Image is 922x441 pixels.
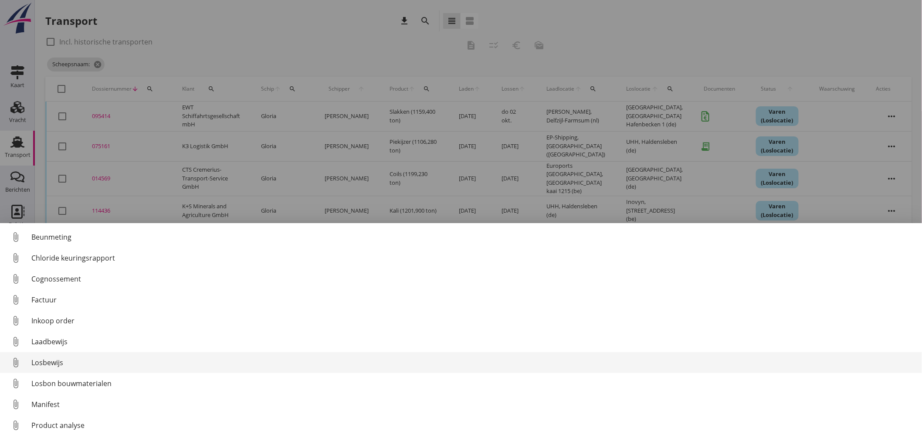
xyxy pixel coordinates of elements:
i: attach_file [9,397,23,411]
i: attach_file [9,251,23,265]
div: Product analyse [31,420,915,431]
i: attach_file [9,314,23,328]
i: attach_file [9,272,23,286]
div: Laadbewijs [31,336,915,347]
div: Cognossement [31,274,915,284]
i: attach_file [9,356,23,370]
div: Beunmeting [31,232,915,242]
div: Losbon bouwmaterialen [31,378,915,389]
div: Factuur [31,295,915,305]
i: attach_file [9,377,23,390]
div: Chloride keuringsrapport [31,253,915,263]
div: Inkoop order [31,315,915,326]
i: attach_file [9,230,23,244]
i: attach_file [9,293,23,307]
i: attach_file [9,335,23,349]
div: Manifest [31,399,915,410]
i: attach_file [9,418,23,432]
div: Losbewijs [31,357,915,368]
